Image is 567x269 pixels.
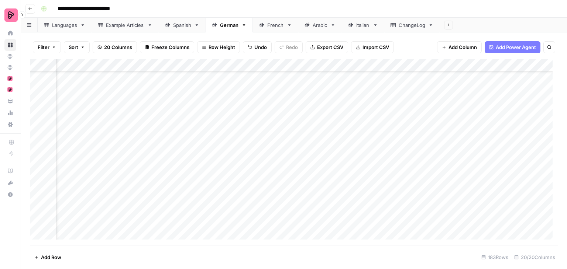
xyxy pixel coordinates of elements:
[30,251,66,263] button: Add Row
[159,18,206,32] a: Spanish
[38,43,49,51] span: Filter
[313,21,327,29] div: Arabic
[342,18,384,32] a: Italian
[151,43,189,51] span: Freeze Columns
[69,43,78,51] span: Sort
[351,41,394,53] button: Import CSV
[384,18,440,32] a: ChangeLog
[449,43,477,51] span: Add Column
[7,87,13,92] img: mhz6d65ffplwgtj76gcfkrq5icux
[4,39,16,51] a: Browse
[38,18,92,32] a: Languages
[140,41,194,53] button: Freeze Columns
[220,21,238,29] div: German
[4,177,16,189] button: What's new?
[485,41,540,53] button: Add Power Agent
[317,43,343,51] span: Export CSV
[437,41,482,53] button: Add Column
[243,41,272,53] button: Undo
[306,41,348,53] button: Export CSV
[209,43,235,51] span: Row Height
[5,177,16,188] div: What's new?
[253,18,298,32] a: French
[4,6,16,24] button: Workspace: Preply
[7,76,13,81] img: mhz6d65ffplwgtj76gcfkrq5icux
[92,18,159,32] a: Example Articles
[4,95,16,107] a: Your Data
[173,21,191,29] div: Spanish
[52,21,77,29] div: Languages
[197,41,240,53] button: Row Height
[298,18,342,32] a: Arabic
[64,41,90,53] button: Sort
[478,251,511,263] div: 183 Rows
[399,21,425,29] div: ChangeLog
[4,8,18,22] img: Preply Logo
[496,43,536,51] span: Add Power Agent
[41,254,61,261] span: Add Row
[254,43,267,51] span: Undo
[267,21,284,29] div: French
[4,107,16,119] a: Usage
[4,119,16,130] a: Settings
[104,43,132,51] span: 20 Columns
[33,41,61,53] button: Filter
[4,165,16,177] a: AirOps Academy
[275,41,303,53] button: Redo
[206,18,253,32] a: German
[362,43,389,51] span: Import CSV
[286,43,298,51] span: Redo
[93,41,137,53] button: 20 Columns
[356,21,370,29] div: Italian
[4,189,16,200] button: Help + Support
[106,21,144,29] div: Example Articles
[4,27,16,39] a: Home
[511,251,558,263] div: 20/20 Columns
